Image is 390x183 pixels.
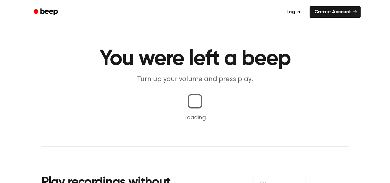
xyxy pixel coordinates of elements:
a: Create Account [310,6,361,18]
a: Log in [280,5,306,19]
p: Turn up your volume and press play. [80,75,310,84]
h1: You were left a beep [41,48,349,70]
a: Beep [29,6,63,18]
p: Loading [7,113,383,122]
